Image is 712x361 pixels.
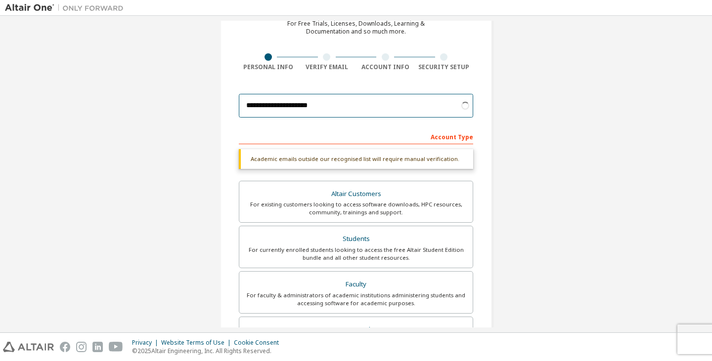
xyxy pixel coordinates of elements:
[132,347,285,355] p: © 2025 Altair Engineering, Inc. All Rights Reserved.
[109,342,123,352] img: youtube.svg
[245,278,467,291] div: Faculty
[245,232,467,246] div: Students
[245,246,467,262] div: For currently enrolled students looking to access the free Altair Student Edition bundle and all ...
[239,63,298,71] div: Personal Info
[245,291,467,307] div: For faculty & administrators of academic institutions administering students and accessing softwa...
[161,339,234,347] div: Website Terms of Use
[287,20,425,36] div: For Free Trials, Licenses, Downloads, Learning & Documentation and so much more.
[356,63,415,71] div: Account Info
[76,342,87,352] img: instagram.svg
[5,3,129,13] img: Altair One
[239,149,473,169] div: Academic emails outside our recognised list will require manual verification.
[245,323,467,337] div: Everyone else
[415,63,474,71] div: Security Setup
[92,342,103,352] img: linkedin.svg
[239,128,473,144] div: Account Type
[245,201,467,216] div: For existing customers looking to access software downloads, HPC resources, community, trainings ...
[132,339,161,347] div: Privacy
[298,63,356,71] div: Verify Email
[234,339,285,347] div: Cookie Consent
[3,342,54,352] img: altair_logo.svg
[245,187,467,201] div: Altair Customers
[60,342,70,352] img: facebook.svg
